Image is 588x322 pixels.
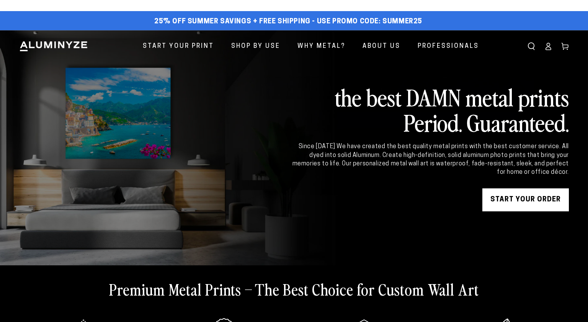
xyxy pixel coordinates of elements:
[291,84,569,135] h2: the best DAMN metal prints Period. Guaranteed.
[231,41,280,52] span: Shop By Use
[292,36,351,57] a: Why Metal?
[143,41,214,52] span: Start Your Print
[154,18,422,26] span: 25% off Summer Savings + Free Shipping - Use Promo Code: SUMMER25
[357,36,406,57] a: About Us
[418,41,479,52] span: Professionals
[19,41,88,52] img: Aluminyze
[412,36,485,57] a: Professionals
[225,36,286,57] a: Shop By Use
[363,41,400,52] span: About Us
[297,41,345,52] span: Why Metal?
[109,279,479,299] h2: Premium Metal Prints – The Best Choice for Custom Wall Art
[291,142,569,177] div: Since [DATE] We have created the best quality metal prints with the best customer service. All dy...
[482,188,569,211] a: START YOUR Order
[137,36,220,57] a: Start Your Print
[523,38,540,55] summary: Search our site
